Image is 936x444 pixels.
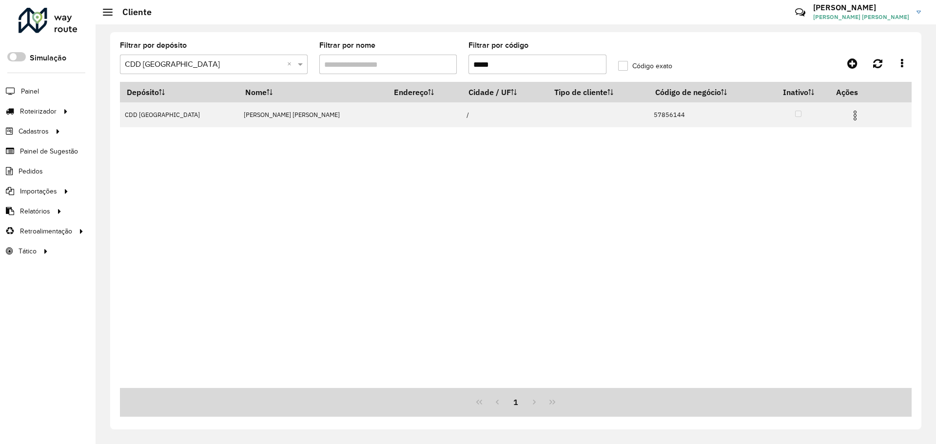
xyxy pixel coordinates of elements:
label: Simulação [30,52,66,64]
span: Relatórios [20,206,50,216]
span: [PERSON_NAME] [PERSON_NAME] [813,13,909,21]
th: Nome [239,82,387,102]
th: Código de negócio [649,82,768,102]
th: Cidade / UF [462,82,548,102]
span: Cadastros [19,126,49,136]
th: Ações [830,82,888,102]
h3: [PERSON_NAME] [813,3,909,12]
span: Painel de Sugestão [20,146,78,156]
span: Painel [21,86,39,97]
h2: Cliente [113,7,152,18]
label: Filtrar por código [468,39,528,51]
span: Retroalimentação [20,226,72,236]
a: Contato Rápido [790,2,811,23]
span: Tático [19,246,37,256]
td: CDD [GEOGRAPHIC_DATA] [120,102,239,127]
label: Código exato [618,61,672,71]
td: [PERSON_NAME] [PERSON_NAME] [239,102,387,127]
label: Filtrar por depósito [120,39,187,51]
span: Importações [20,186,57,196]
label: Filtrar por nome [319,39,375,51]
th: Depósito [120,82,239,102]
span: Clear all [287,58,295,70]
span: Roteirizador [20,106,57,116]
td: 57856144 [649,102,768,127]
td: / [462,102,548,127]
th: Endereço [387,82,462,102]
button: 1 [507,393,525,411]
span: Pedidos [19,166,43,176]
th: Tipo de cliente [547,82,648,102]
th: Inativo [767,82,830,102]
